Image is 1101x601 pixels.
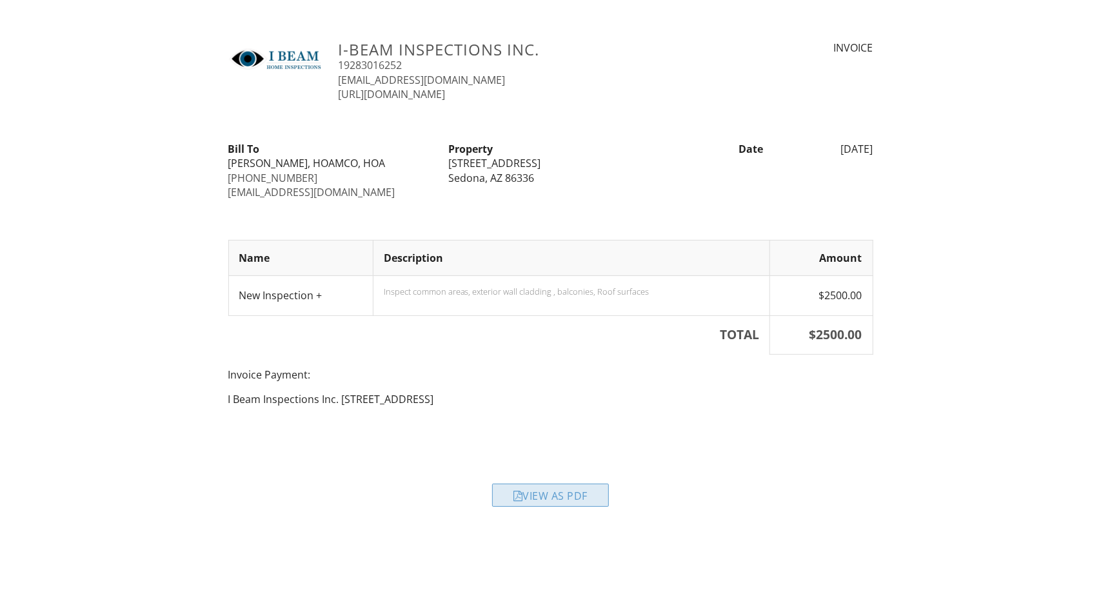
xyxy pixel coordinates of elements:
[228,240,373,275] th: Name
[448,156,653,170] div: [STREET_ADDRESS]
[228,368,873,382] p: Invoice Payment:
[492,484,609,507] div: View as PDF
[338,58,402,72] a: 19283016252
[492,492,609,506] a: View as PDF
[338,87,445,101] a: [URL][DOMAIN_NAME]
[228,185,395,199] a: [EMAIL_ADDRESS][DOMAIN_NAME]
[660,142,771,156] div: Date
[448,171,653,185] div: Sedona, AZ 86336
[770,276,873,316] td: $2500.00
[771,142,881,156] div: [DATE]
[770,240,873,275] th: Amount
[373,240,770,275] th: Description
[228,392,873,406] p: I Beam Inspections Inc. [STREET_ADDRESS]
[228,142,260,156] strong: Bill To
[384,286,760,297] p: Inspect common areas, exterior wall cladding , balconies, Roof surfaces
[338,41,708,58] h3: I-Beam Inspections Inc.
[770,315,873,354] th: $2500.00
[448,142,493,156] strong: Property
[228,156,433,170] div: [PERSON_NAME], HOAMCO, HOA
[228,171,318,185] a: [PHONE_NUMBER]
[723,41,873,55] div: INVOICE
[228,41,323,88] img: ibeam.jpg
[239,288,322,302] span: New Inspection +
[338,73,505,87] a: [EMAIL_ADDRESS][DOMAIN_NAME]
[228,315,770,354] th: TOTAL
